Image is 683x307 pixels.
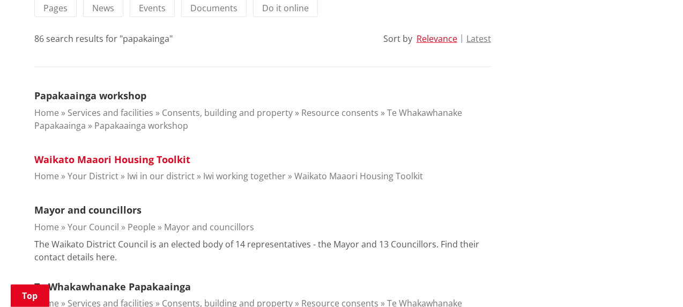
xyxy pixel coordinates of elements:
a: Papakaainga workshop [34,89,146,102]
button: Latest [466,34,491,43]
a: Services and facilities [68,107,153,119]
a: Your Council [68,221,119,233]
span: Do it online [262,2,309,14]
a: Mayor and councillors [164,221,254,233]
div: 86 search results for "papakainga" [34,32,173,45]
div: Sort by [383,32,412,45]
iframe: Messenger Launcher [634,262,672,301]
a: People [128,221,155,233]
a: Waikato Maaori Housing Toolkit [34,153,190,166]
a: Iwi working together [203,170,286,182]
a: Mayor and councillors [34,203,142,216]
a: Your District [68,170,118,182]
button: Relevance [417,34,457,43]
a: Waikato Maaori Housing Toolkit [294,170,423,182]
p: The Waikato District Council is an elected body of 14 representatives - the Mayor and 13 Councill... [34,238,491,264]
a: Home [34,170,59,182]
a: Consents, building and property [162,107,293,119]
span: News [92,2,114,14]
span: Events [139,2,166,14]
span: Documents [190,2,237,14]
span: Pages [43,2,68,14]
a: Te Whakawhanake Papakaainga [34,280,191,293]
a: Home [34,107,59,119]
a: Top [11,284,49,307]
a: Te Whakawhanake Papakaainga [34,107,462,131]
a: Iwi in our district [127,170,195,182]
a: Home [34,221,59,233]
a: Resource consents [301,107,378,119]
a: Papakaainga workshop [94,120,188,131]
